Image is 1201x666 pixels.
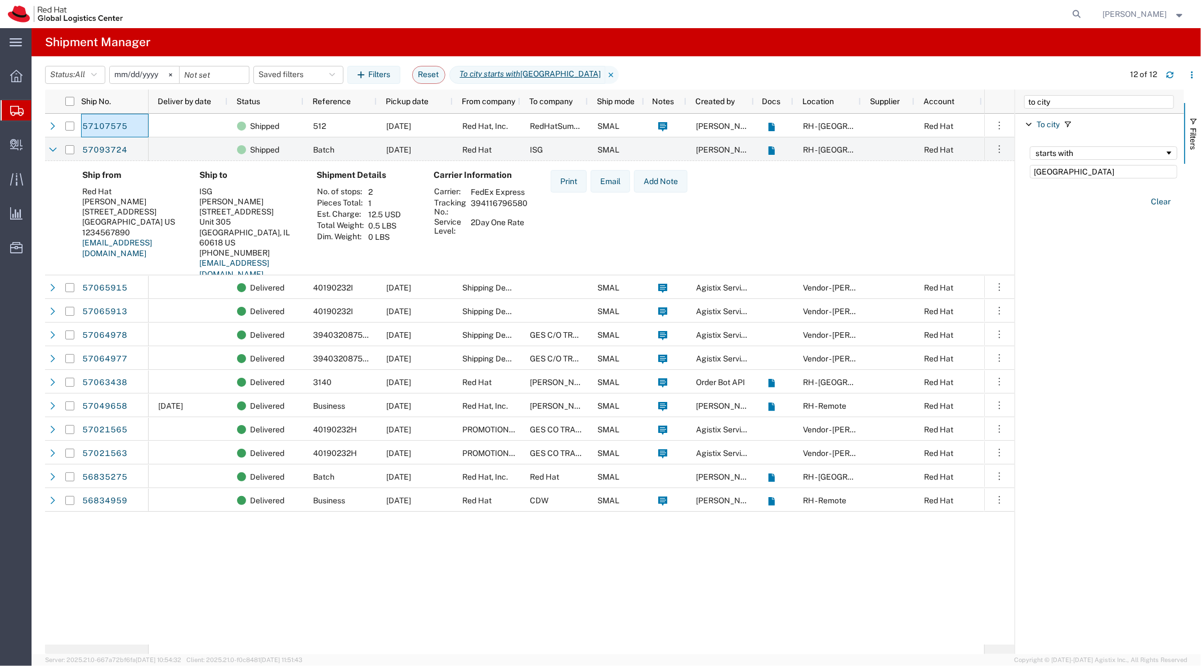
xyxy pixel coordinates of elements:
[82,421,128,439] a: 57021565
[597,496,619,505] span: SMAL
[250,114,279,138] span: Shipped
[597,401,619,410] span: SMAL
[313,401,345,410] span: Business
[412,66,445,84] button: Reset
[386,307,411,316] span: 10/08/2025
[45,656,181,663] span: Server: 2025.21.0-667a72bf6fa
[199,170,298,180] h4: Ship to
[1103,8,1167,20] span: Soojung Mansberger
[1030,165,1177,178] input: Filter Value
[110,66,179,83] input: Not set
[434,186,467,198] th: Carrier:
[82,207,181,217] div: [STREET_ADDRESS]
[82,279,128,297] a: 57065915
[82,227,181,238] div: 1234567890
[696,145,760,154] span: Soojung Mansberger
[316,186,364,198] th: No. of stops:
[1015,114,1184,654] div: Filter List 1 Filters
[530,354,685,363] span: GES C/O TRADESHOW TRANSPORTATION
[597,145,619,154] span: SMAL
[803,401,846,410] span: RH - Remote
[696,425,754,434] span: Agistix Services
[199,227,298,248] div: [GEOGRAPHIC_DATA], IL 60618 US
[529,97,573,106] span: To company
[652,97,674,106] span: Notes
[313,122,326,131] span: 512
[1130,69,1157,81] div: 12 of 12
[347,66,400,84] button: Filters
[199,207,298,217] div: [STREET_ADDRESS]
[199,258,269,279] a: [EMAIL_ADDRESS][DOMAIN_NAME]
[236,97,260,106] span: Status
[82,492,128,510] a: 56834959
[82,327,128,345] a: 57064978
[597,283,619,292] span: SMAL
[364,231,405,243] td: 0 LBS
[313,145,334,154] span: Batch
[386,330,411,339] span: 10/08/2025
[386,401,411,410] span: 10/07/2025
[924,354,953,363] span: Red Hat
[386,425,411,434] span: 10/03/2025
[313,307,353,316] span: 40190232I
[462,496,492,505] span: Red Hat
[924,425,953,434] span: Red Hat
[434,198,467,217] th: Tracking No.:
[462,401,508,410] span: Red Hat, Inc.
[467,217,532,236] td: 2Day One Rate
[462,449,563,458] span: PROMOTIONAL PRODUCTS
[530,378,627,387] span: Lisa harmes - Red Hat
[634,170,687,193] button: Add Note
[313,496,345,505] span: Business
[250,138,279,162] span: Shipped
[803,307,896,316] span: Vendor - JNI Wilmington
[250,441,284,465] span: Delivered
[8,6,123,23] img: logo
[316,231,364,243] th: Dim. Weight:
[386,145,411,154] span: 10/10/2025
[136,656,181,663] span: [DATE] 10:54:32
[81,97,111,106] span: Ship No.
[250,418,284,441] span: Delivered
[597,449,619,458] span: SMAL
[313,449,357,458] span: 40190232H
[803,354,896,363] span: Vendor - JNI Wilmington
[434,170,524,180] h4: Carrier Information
[449,66,605,84] span: To city starts with chicago
[82,374,128,392] a: 57063438
[597,330,619,339] span: SMAL
[158,97,211,106] span: Deliver by date
[364,198,405,209] td: 1
[386,378,411,387] span: 10/08/2025
[696,122,760,131] span: Soojung Mansberger
[82,196,181,207] div: [PERSON_NAME]
[386,122,411,131] span: 10/11/2025
[82,397,128,415] a: 57049658
[364,186,405,198] td: 2
[462,307,539,316] span: Shipping Department
[312,97,351,106] span: Reference
[696,354,754,363] span: Agistix Services
[530,449,682,458] span: GES CO TRADESHOW TRANSPORTATION
[260,656,302,663] span: [DATE] 11:51:43
[386,496,411,505] span: 09/16/2025
[386,449,411,458] span: 10/03/2025
[924,145,953,154] span: Red Hat
[45,28,150,56] h4: Shipment Manager
[696,401,760,410] span: Linda Burwell
[158,401,183,410] span: 10/10/2025
[696,472,760,481] span: Robert Lomax
[386,354,411,363] span: 10/08/2025
[803,283,896,292] span: Vendor - JNI Wilmington
[253,66,343,84] button: Saved filters
[530,496,548,505] span: CDW
[250,465,284,489] span: Delivered
[364,209,405,220] td: 12.5 USD
[313,472,334,481] span: Batch
[530,401,594,410] span: Damien Eversmann
[460,68,521,80] i: To city starts with
[591,170,630,193] button: Email
[1189,128,1198,150] span: Filters
[82,445,128,463] a: 57021563
[924,496,953,505] span: Red Hat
